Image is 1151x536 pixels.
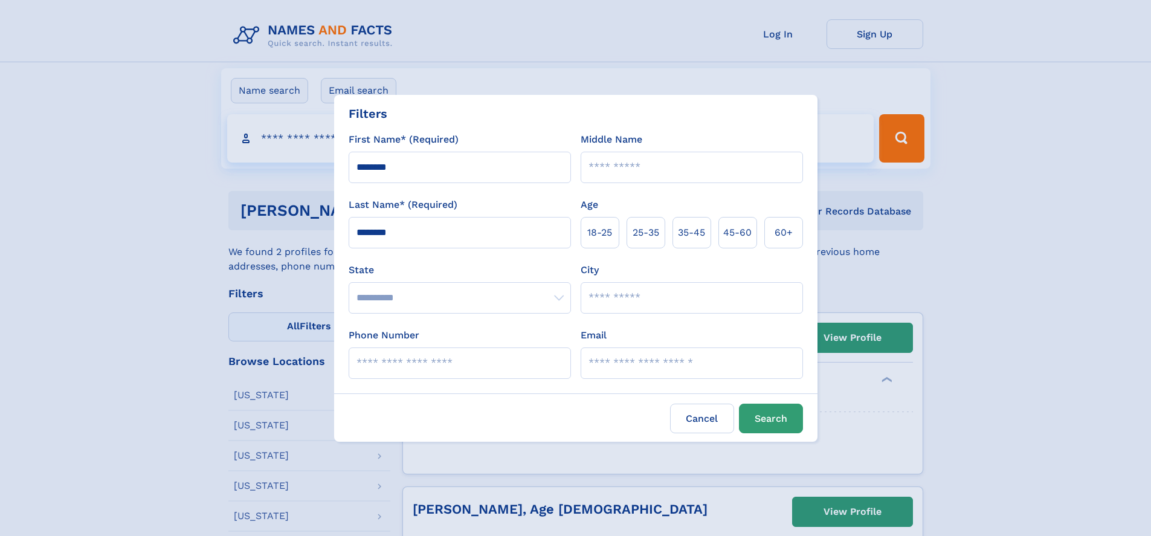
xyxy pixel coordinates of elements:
label: Last Name* (Required) [349,198,457,212]
label: Cancel [670,404,734,433]
label: Age [581,198,598,212]
label: Middle Name [581,132,642,147]
span: 25‑35 [633,225,659,240]
label: State [349,263,571,277]
span: 45‑60 [723,225,752,240]
button: Search [739,404,803,433]
span: 35‑45 [678,225,705,240]
label: Phone Number [349,328,419,343]
div: Filters [349,105,387,123]
span: 60+ [775,225,793,240]
label: Email [581,328,607,343]
span: 18‑25 [587,225,612,240]
label: City [581,263,599,277]
label: First Name* (Required) [349,132,459,147]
